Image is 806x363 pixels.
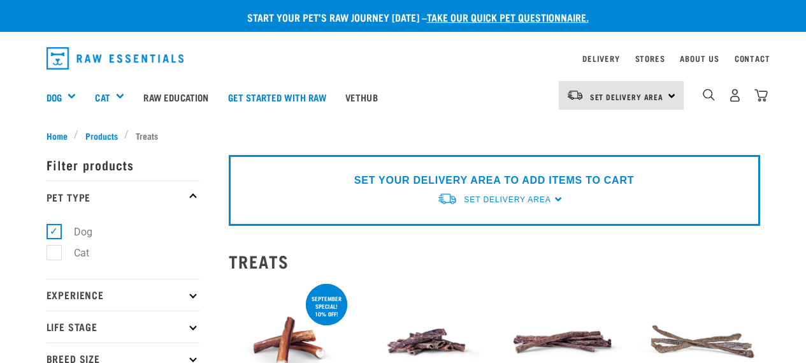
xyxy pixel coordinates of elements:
a: Raw Education [134,71,218,122]
p: Pet Type [47,181,199,212]
a: Products [78,129,124,142]
a: About Us [680,56,719,61]
img: van-moving.png [437,192,457,205]
a: Get started with Raw [219,71,336,122]
label: Cat [54,245,94,261]
a: Stores [635,56,665,61]
nav: breadcrumbs [47,129,760,142]
p: Filter products [47,149,199,181]
p: Experience [47,279,199,311]
div: September special! 10% off! [306,289,347,323]
img: user.png [728,89,742,102]
h2: Treats [229,251,760,271]
img: Raw Essentials Logo [47,47,184,70]
a: Delivery [582,56,619,61]
p: Life Stage [47,311,199,343]
a: Home [47,129,75,142]
label: Dog [54,224,97,240]
span: Set Delivery Area [464,195,551,204]
img: van-moving.png [566,89,584,101]
img: home-icon-1@2x.png [703,89,715,101]
a: Cat [95,90,110,105]
p: SET YOUR DELIVERY AREA TO ADD ITEMS TO CART [354,173,634,188]
span: Set Delivery Area [590,94,664,99]
a: Contact [735,56,770,61]
span: Home [47,129,68,142]
a: take our quick pet questionnaire. [427,14,589,20]
img: home-icon@2x.png [754,89,768,102]
nav: dropdown navigation [36,42,770,75]
a: Vethub [336,71,387,122]
a: Dog [47,90,62,105]
span: Products [85,129,118,142]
